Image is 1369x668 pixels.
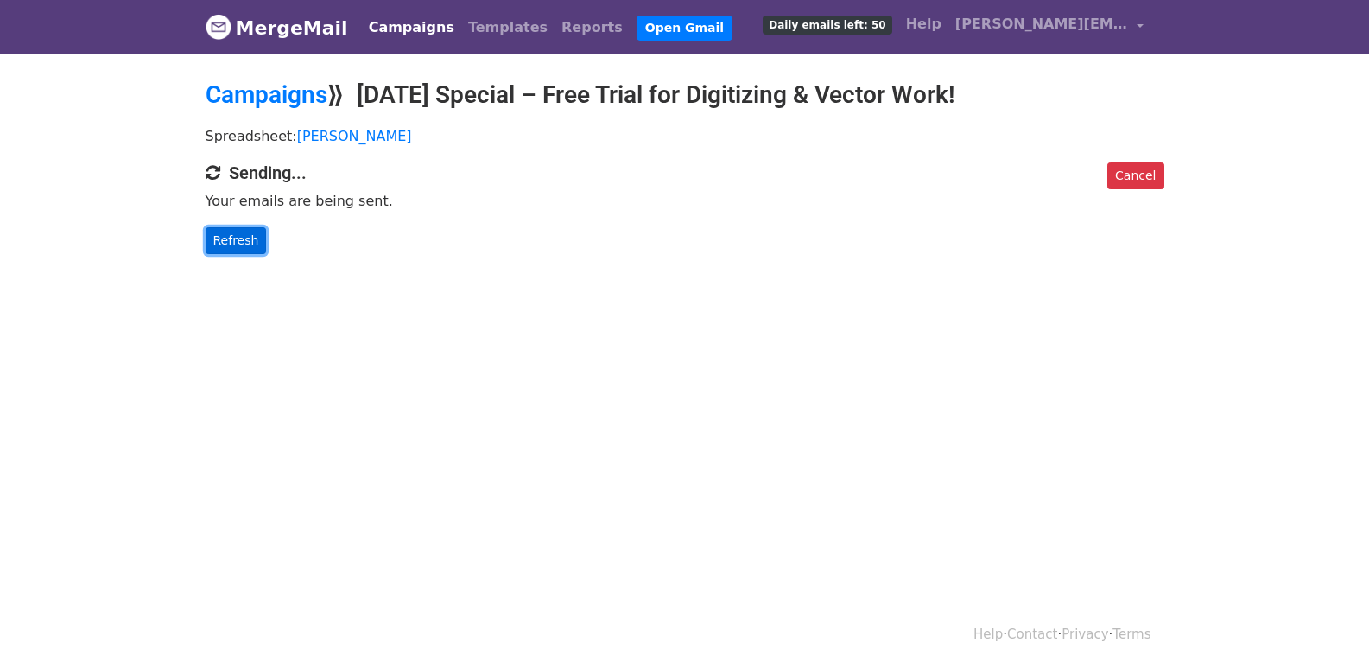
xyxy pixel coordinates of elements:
iframe: Chat Widget [1283,585,1369,668]
a: Open Gmail [637,16,732,41]
span: [PERSON_NAME][EMAIL_ADDRESS][DOMAIN_NAME] [955,14,1128,35]
p: Spreadsheet: [206,127,1164,145]
a: [PERSON_NAME] [297,128,412,144]
h4: Sending... [206,162,1164,183]
img: MergeMail logo [206,14,231,40]
a: Campaigns [362,10,461,45]
a: Help [973,627,1003,642]
a: [PERSON_NAME][EMAIL_ADDRESS][DOMAIN_NAME] [948,7,1150,48]
a: Help [899,7,948,41]
a: Campaigns [206,80,327,109]
a: Templates [461,10,555,45]
a: Cancel [1107,162,1163,189]
p: Your emails are being sent. [206,192,1164,210]
span: Daily emails left: 50 [763,16,891,35]
a: Contact [1007,627,1057,642]
a: Daily emails left: 50 [756,7,898,41]
a: Terms [1112,627,1150,642]
a: MergeMail [206,10,348,46]
a: Reports [555,10,630,45]
h2: ⟫ [DATE] Special – Free Trial for Digitizing & Vector Work! [206,80,1164,110]
a: Refresh [206,227,267,254]
a: Privacy [1062,627,1108,642]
